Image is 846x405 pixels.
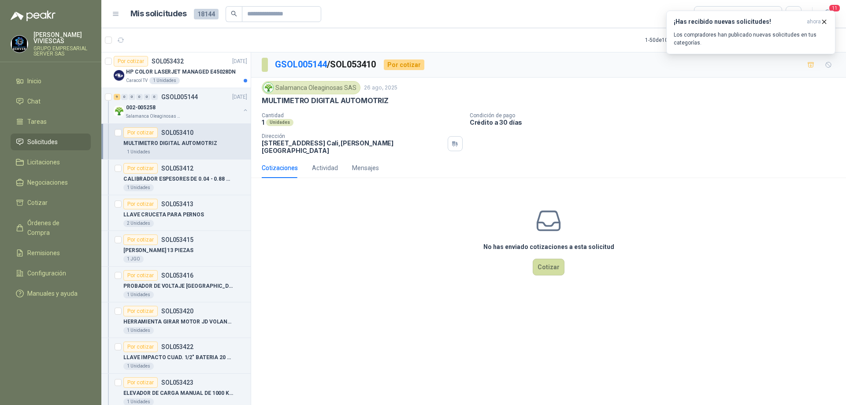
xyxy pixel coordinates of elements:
[101,124,251,160] a: Por cotizarSOL053410MULTIMETRO DIGITAL AUTOMOTRIZ1 Unidades
[262,81,360,94] div: Salamanca Oleaginosas SAS
[123,211,204,219] p: LLAVE CRUCETA PARA PERNOS
[123,256,144,263] div: 1 JGO
[33,46,91,56] p: GRUPO EMPRESARIAL SERVER SAS
[364,84,397,92] p: 26 ago, 2025
[11,73,91,89] a: Inicio
[27,97,41,106] span: Chat
[123,306,158,316] div: Por cotizar
[262,96,389,105] p: MULTIMETRO DIGITAL AUTOMOTRIZ
[11,11,56,21] img: Logo peakr
[161,130,193,136] p: SOL053410
[126,77,148,84] p: Caracol TV
[11,245,91,261] a: Remisiones
[262,139,444,154] p: [STREET_ADDRESS] Cali , [PERSON_NAME][GEOGRAPHIC_DATA]
[700,9,718,19] div: Todas
[312,163,338,173] div: Actividad
[121,94,128,100] div: 0
[123,327,154,334] div: 1 Unidades
[123,163,158,174] div: Por cotizar
[27,117,47,126] span: Tareas
[470,119,842,126] p: Crédito a 30 días
[123,139,217,148] p: MULTIMETRO DIGITAL AUTOMOTRIZ
[123,127,158,138] div: Por cotizar
[27,218,82,238] span: Órdenes de Compra
[123,318,233,326] p: HERRAMIENTA GIRAR MOTOR JD VOLANTE JDE83
[11,194,91,211] a: Cotizar
[123,246,193,255] p: [PERSON_NAME] 13 PIEZAS
[27,137,58,147] span: Solicitudes
[384,59,424,70] div: Por cotizar
[27,248,60,258] span: Remisiones
[161,94,198,100] p: GSOL005144
[161,379,193,386] p: SOL053423
[136,94,143,100] div: 0
[232,57,247,66] p: [DATE]
[114,70,124,81] img: Company Logo
[275,58,377,71] p: / SOL053410
[266,119,293,126] div: Unidades
[129,94,135,100] div: 0
[123,291,154,298] div: 1 Unidades
[262,163,298,173] div: Cotizaciones
[807,18,821,26] span: ahora
[149,77,180,84] div: 1 Unidades
[27,157,60,167] span: Licitaciones
[645,33,705,47] div: 1 - 50 de 10861
[533,259,564,275] button: Cotizar
[152,58,184,64] p: SOL053432
[231,11,237,17] span: search
[263,83,273,93] img: Company Logo
[101,267,251,302] a: Por cotizarSOL053416PROBADOR DE VOLTAJE [GEOGRAPHIC_DATA]1 Unidades
[11,134,91,150] a: Solicitudes
[161,344,193,350] p: SOL053422
[161,237,193,243] p: SOL053415
[262,119,264,126] p: 1
[352,163,379,173] div: Mensajes
[27,289,78,298] span: Manuales y ayuda
[114,56,148,67] div: Por cotizar
[123,149,154,156] div: 1 Unidades
[11,174,91,191] a: Negociaciones
[483,242,614,252] h3: No has enviado cotizaciones a esta solicitud
[123,199,158,209] div: Por cotizar
[232,93,247,101] p: [DATE]
[123,270,158,281] div: Por cotizar
[123,389,233,398] p: ELEVADOR DE CARGA MANUAL DE 1000 KLS
[101,338,251,374] a: Por cotizarSOL053422LLAVE IMPACTO CUAD. 1/2" BATERIA 20 VOLT1 Unidades
[11,36,28,52] img: Company Logo
[262,133,444,139] p: Dirección
[123,377,158,388] div: Por cotizar
[123,234,158,245] div: Por cotizar
[101,195,251,231] a: Por cotizarSOL053413LLAVE CRUCETA PARA PERNOS2 Unidades
[130,7,187,20] h1: Mis solicitudes
[123,184,154,191] div: 1 Unidades
[11,113,91,130] a: Tareas
[114,94,120,100] div: 9
[114,92,249,120] a: 9 0 0 0 0 0 GSOL005144[DATE] Company Logo002-005258Salamanca Oleaginosas SAS
[820,6,835,22] button: 11
[123,282,233,290] p: PROBADOR DE VOLTAJE [GEOGRAPHIC_DATA]
[126,68,236,76] p: HP COLOR LASERJET MANAGED E45028DN
[470,112,842,119] p: Condición de pago
[27,268,66,278] span: Configuración
[275,59,327,70] a: GSOL005144
[161,201,193,207] p: SOL053413
[11,93,91,110] a: Chat
[27,198,48,208] span: Cotizar
[101,52,251,88] a: Por cotizarSOL053432[DATE] Company LogoHP COLOR LASERJET MANAGED E45028DNCaracol TV1 Unidades
[101,302,251,338] a: Por cotizarSOL053420HERRAMIENTA GIRAR MOTOR JD VOLANTE JDE831 Unidades
[674,18,803,26] h3: ¡Has recibido nuevas solicitudes!
[123,175,233,183] p: CALIBRADOR ESPESORES DE 0.04 - 0.88 MM
[27,178,68,187] span: Negociaciones
[161,165,193,171] p: SOL053412
[101,231,251,267] a: Por cotizarSOL053415[PERSON_NAME] 13 PIEZAS1 JGO
[194,9,219,19] span: 18144
[262,112,463,119] p: Cantidad
[126,104,156,112] p: 002-005258
[114,106,124,116] img: Company Logo
[674,31,828,47] p: Los compradores han publicado nuevas solicitudes en tus categorías.
[123,342,158,352] div: Por cotizar
[11,285,91,302] a: Manuales y ayuda
[101,160,251,195] a: Por cotizarSOL053412CALIBRADOR ESPESORES DE 0.04 - 0.88 MM1 Unidades
[666,11,835,54] button: ¡Has recibido nuevas solicitudes!ahora Los compradores han publicado nuevas solicitudes en tus ca...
